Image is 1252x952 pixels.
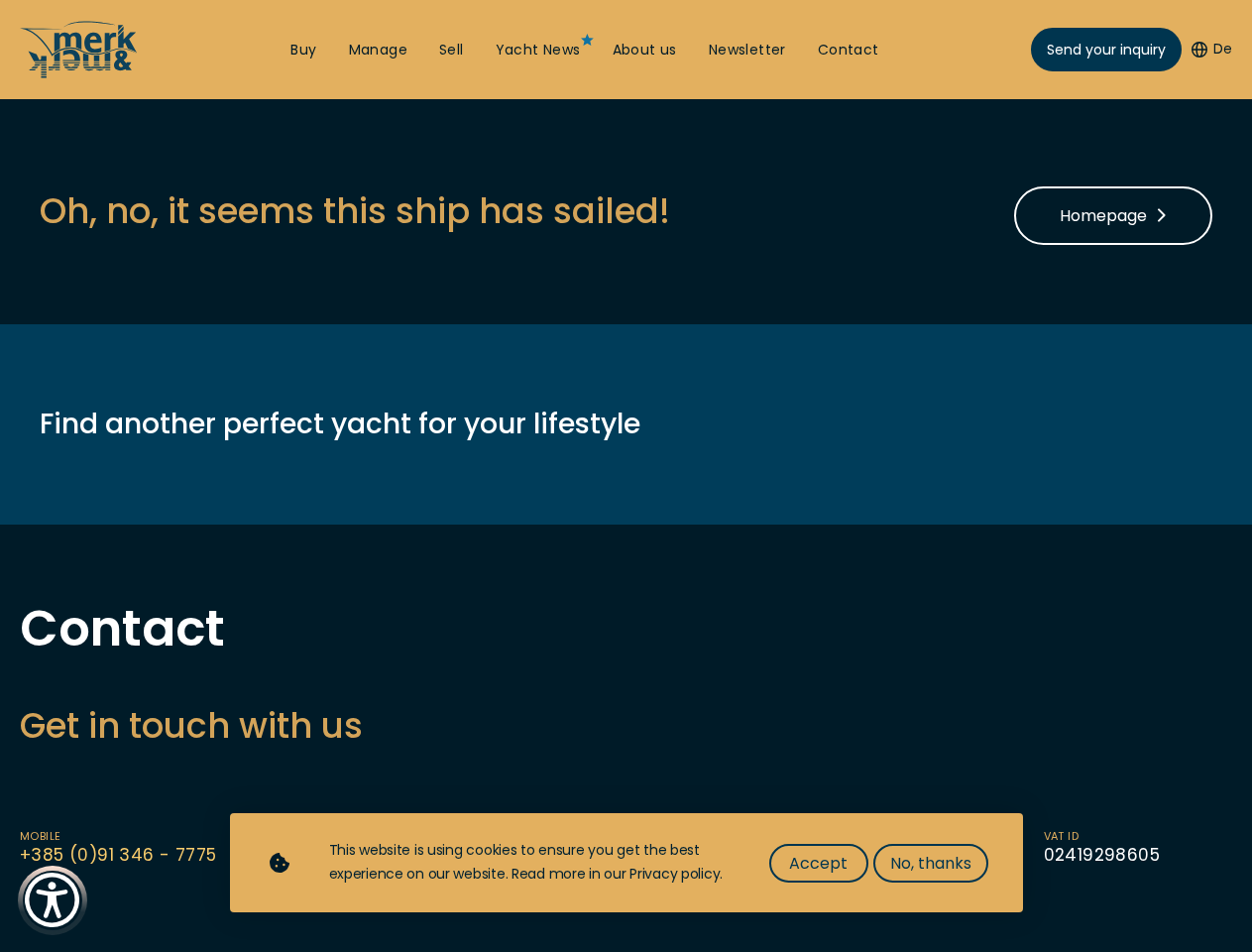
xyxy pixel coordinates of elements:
span: Send your inquiry [1047,40,1166,60]
button: Show Accessibility Preferences [20,868,84,932]
a: About us [613,41,677,60]
span: Mobile [20,829,216,844]
span: No, thanks [890,851,971,876]
a: Send your inquiry [1031,28,1182,71]
h3: Oh, no, it seems this ship has sailed! [40,186,670,235]
div: This website is using cookies to ensure you get the best experience on our website. Read more in ... [329,839,730,887]
a: Newsletter [709,41,786,60]
button: Accept [769,844,868,883]
a: / [20,62,139,85]
button: De [1192,40,1232,59]
span: Homepage [1060,203,1167,228]
a: Privacy policy [629,864,720,884]
a: Buy [290,41,316,60]
span: Accept [789,851,848,876]
span: VAT ID [1044,829,1160,844]
a: Contact [818,41,879,60]
a: Sell [439,41,464,60]
h1: Contact [20,604,1232,654]
a: Yacht News [496,41,581,60]
a: Homepage [1014,186,1212,245]
a: Manage [349,41,407,60]
a: +385 (0)91 346 7775 [20,843,216,867]
button: No, thanks [873,844,988,883]
h3: Get in touch with us [20,701,1232,750]
span: 02419298605 [1044,843,1160,867]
